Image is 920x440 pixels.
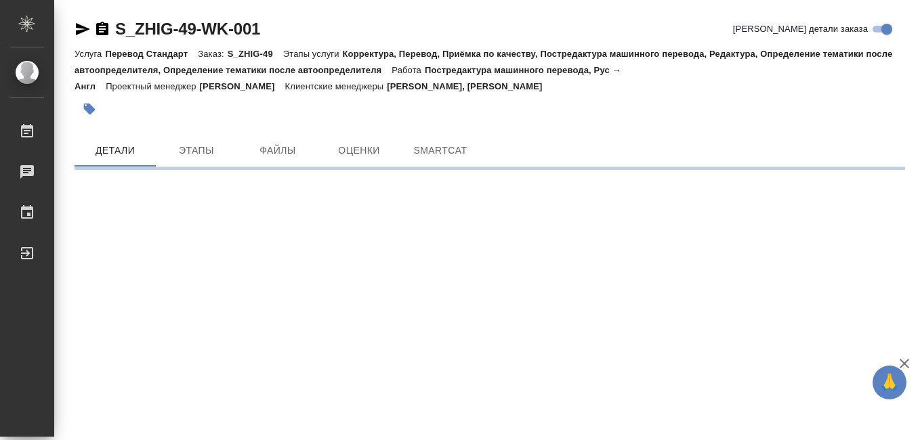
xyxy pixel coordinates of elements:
p: Корректура, Перевод, Приёмка по качеству, Постредактура машинного перевода, Редактура, Определени... [75,49,892,75]
span: Оценки [327,142,392,159]
button: Скопировать ссылку для ЯМессенджера [75,21,91,37]
p: Перевод Стандарт [105,49,198,59]
p: S_ZHIG-49 [228,49,283,59]
a: S_ZHIG-49-WK-001 [115,20,260,38]
p: [PERSON_NAME], [PERSON_NAME] [387,81,552,91]
span: 🙏 [878,368,901,397]
span: Этапы [164,142,229,159]
button: Скопировать ссылку [94,21,110,37]
p: Этапы услуги [283,49,343,59]
p: Услуга [75,49,105,59]
span: SmartCat [408,142,473,159]
button: Добавить тэг [75,94,104,124]
p: Работа [392,65,425,75]
p: Заказ: [198,49,227,59]
span: Детали [83,142,148,159]
p: Проектный менеджер [106,81,199,91]
p: Клиентские менеджеры [285,81,388,91]
p: [PERSON_NAME] [200,81,285,91]
span: Файлы [245,142,310,159]
button: 🙏 [873,366,906,399]
span: [PERSON_NAME] детали заказа [733,22,868,36]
